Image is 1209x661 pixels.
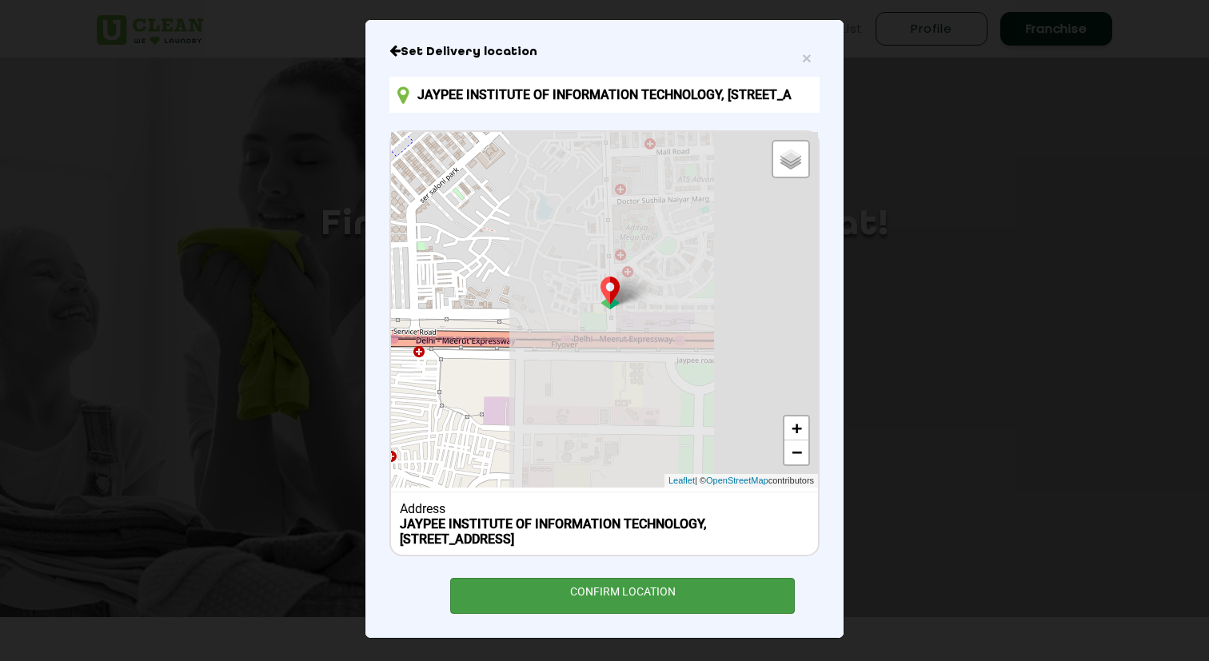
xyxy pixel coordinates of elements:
[664,474,818,488] div: | © contributors
[784,416,808,440] a: Zoom in
[400,501,810,516] div: Address
[389,77,820,113] input: Enter location
[450,578,795,614] div: CONFIRM LOCATION
[773,141,808,177] a: Layers
[802,50,812,66] button: Close
[784,440,808,464] a: Zoom out
[802,49,812,67] span: ×
[389,44,820,60] h6: Close
[668,474,695,488] a: Leaflet
[706,474,768,488] a: OpenStreetMap
[400,516,707,547] b: JAYPEE INSTITUTE OF INFORMATION TECHNOLOGY, [STREET_ADDRESS]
